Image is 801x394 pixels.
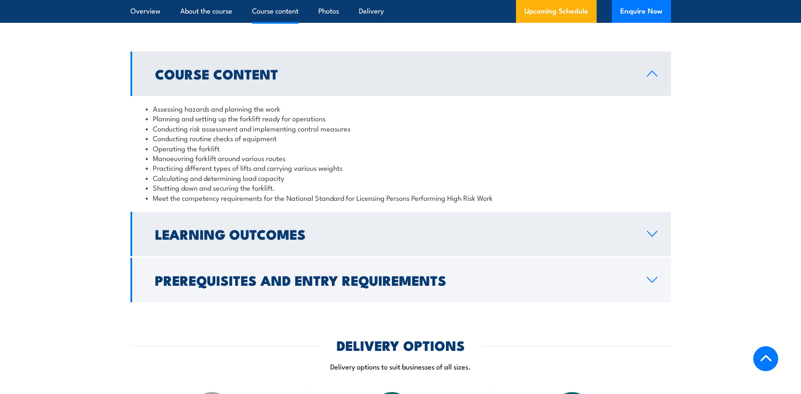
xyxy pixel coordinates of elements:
h2: Prerequisites and Entry Requirements [155,274,633,286]
a: Prerequisites and Entry Requirements [130,258,671,302]
li: Practicing different types of lifts and carrying various weights [146,163,656,172]
h2: Learning Outcomes [155,228,633,240]
a: Learning Outcomes [130,212,671,256]
li: Conducting risk assessment and implementing control measures [146,123,656,133]
h2: Course Content [155,68,633,79]
li: Manoeuvring forklift around various routes [146,153,656,163]
li: Conducting routine checks of equipment [146,133,656,143]
a: Course Content [130,52,671,96]
p: Delivery options to suit businesses of all sizes. [130,361,671,371]
li: Assessing hazards and planning the work [146,104,656,113]
li: Operating the forklift [146,143,656,153]
li: Planning and setting up the forklift ready for operations [146,113,656,123]
h2: DELIVERY OPTIONS [337,339,465,351]
li: Calculating and determining load capacity [146,173,656,183]
li: Meet the competency requirements for the National Standard for Licensing Persons Performing High ... [146,193,656,202]
li: Shutting down and securing the forklift. [146,183,656,192]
